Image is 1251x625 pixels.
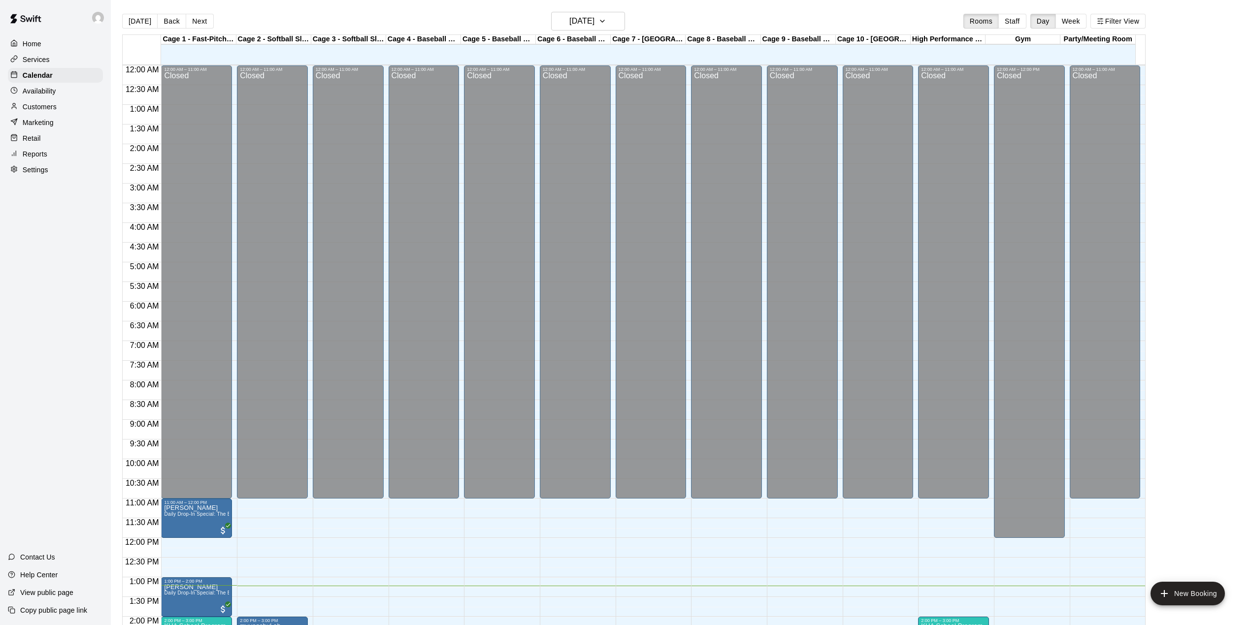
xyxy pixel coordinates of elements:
[770,72,835,502] div: Closed
[543,72,608,502] div: Closed
[316,67,381,72] div: 12:00 AM – 11:00 AM
[161,499,232,538] div: 11:00 AM – 12:00 PM: Ben Stephenson
[164,67,229,72] div: 12:00 AM – 11:00 AM
[127,597,162,605] span: 1:30 PM
[611,35,686,44] div: Cage 7 - [GEOGRAPHIC_DATA]
[20,570,58,580] p: Help Center
[157,14,186,29] button: Back
[20,552,55,562] p: Contact Us
[770,67,835,72] div: 12:00 AM – 11:00 AM
[123,65,162,74] span: 12:00 AM
[164,72,229,502] div: Closed
[392,72,457,502] div: Closed
[386,35,461,44] div: Cage 4 - Baseball Pitching Machine
[569,14,594,28] h6: [DATE]
[619,72,684,502] div: Closed
[161,65,232,499] div: 12:00 AM – 11:00 AM: Closed
[240,618,305,623] div: 2:00 PM – 3:00 PM
[1151,582,1225,605] button: add
[237,65,308,499] div: 12:00 AM – 11:00 AM: Closed
[23,165,48,175] p: Settings
[1073,72,1138,502] div: Closed
[128,282,162,290] span: 5:30 AM
[20,605,87,615] p: Copy public page link
[1073,67,1138,72] div: 12:00 AM – 11:00 AM
[8,162,103,177] a: Settings
[767,65,838,499] div: 12:00 AM – 11:00 AM: Closed
[994,65,1065,538] div: 12:00 AM – 12:00 PM: Closed
[8,131,103,146] a: Retail
[392,67,457,72] div: 12:00 AM – 11:00 AM
[123,85,162,94] span: 12:30 AM
[846,67,911,72] div: 12:00 AM – 11:00 AM
[128,125,162,133] span: 1:30 AM
[918,65,989,499] div: 12:00 AM – 11:00 AM: Closed
[761,35,836,44] div: Cage 9 - Baseball Pitching Machine / [GEOGRAPHIC_DATA]
[128,223,162,231] span: 4:00 AM
[20,588,73,597] p: View public page
[8,99,103,114] div: Customers
[536,35,611,44] div: Cage 6 - Baseball Pitching Machine
[92,12,104,24] img: Joe Florio
[686,35,760,44] div: Cage 8 - Baseball Pitching Machine
[127,617,162,625] span: 2:00 PM
[843,65,914,499] div: 12:00 AM – 11:00 AM: Closed
[313,65,384,499] div: 12:00 AM – 11:00 AM: Closed
[8,68,103,83] div: Calendar
[1030,14,1056,29] button: Day
[23,118,54,127] p: Marketing
[543,67,608,72] div: 12:00 AM – 11:00 AM
[128,420,162,428] span: 9:00 AM
[218,526,228,535] span: All customers have paid
[128,380,162,389] span: 8:00 AM
[1070,65,1141,499] div: 12:00 AM – 11:00 AM: Closed
[128,203,162,212] span: 3:30 AM
[921,72,986,502] div: Closed
[997,67,1062,72] div: 12:00 AM – 12:00 PM
[23,86,56,96] p: Availability
[164,618,229,623] div: 2:00 PM – 3:00 PM
[997,72,1062,541] div: Closed
[128,164,162,172] span: 2:30 AM
[8,52,103,67] a: Services
[1055,14,1086,29] button: Week
[240,72,305,502] div: Closed
[128,341,162,349] span: 7:00 AM
[128,400,162,408] span: 8:30 AM
[128,321,162,330] span: 6:30 AM
[23,133,41,143] p: Retail
[836,35,911,44] div: Cage 10 - [GEOGRAPHIC_DATA]
[164,579,229,584] div: 1:00 PM – 2:00 PM
[8,36,103,51] a: Home
[128,439,162,448] span: 9:30 AM
[551,12,625,31] button: [DATE]
[691,65,762,499] div: 12:00 AM – 11:00 AM: Closed
[161,35,236,44] div: Cage 1 - Fast-Pitch Machine and Automatic Baseball Hack Attack Pitching Machine
[23,102,57,112] p: Customers
[123,518,162,527] span: 11:30 AM
[240,67,305,72] div: 12:00 AM – 11:00 AM
[8,115,103,130] a: Marketing
[1090,14,1146,29] button: Filter View
[164,500,229,505] div: 11:00 AM – 12:00 PM
[8,84,103,98] div: Availability
[164,511,358,517] span: Daily Drop-In Special: The Best Batting Cages Near You! - 11AM-4PM WEEKDAYS
[998,14,1026,29] button: Staff
[846,72,911,502] div: Closed
[123,479,162,487] span: 10:30 AM
[128,361,162,369] span: 7:30 AM
[921,618,986,623] div: 2:00 PM – 3:00 PM
[464,65,535,499] div: 12:00 AM – 11:00 AM: Closed
[1060,35,1135,44] div: Party/Meeting Room
[311,35,386,44] div: Cage 3 - Softball Slo-pitch Iron [PERSON_NAME] & Baseball Pitching Machine
[90,8,111,28] div: Joe Florio
[127,577,162,586] span: 1:00 PM
[123,459,162,468] span: 10:00 AM
[128,302,162,310] span: 6:00 AM
[8,147,103,161] a: Reports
